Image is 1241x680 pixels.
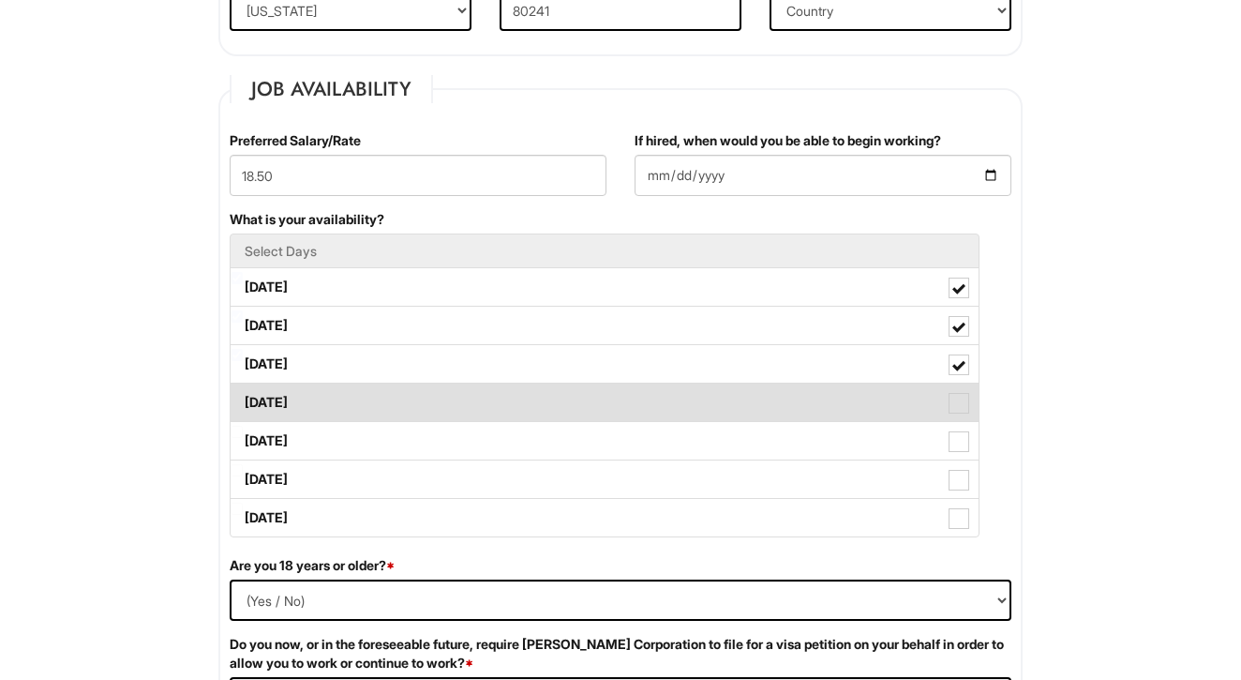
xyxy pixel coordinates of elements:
input: Preferred Salary/Rate [230,155,606,196]
label: [DATE] [231,384,979,421]
label: Preferred Salary/Rate [230,131,361,150]
label: [DATE] [231,461,979,498]
label: What is your availability? [230,210,384,229]
label: Are you 18 years or older? [230,556,395,575]
h5: Select Days [245,244,964,258]
label: [DATE] [231,499,979,536]
select: (Yes / No) [230,580,1011,621]
label: Do you now, or in the foreseeable future, require [PERSON_NAME] Corporation to file for a visa pe... [230,635,1011,672]
label: If hired, when would you be able to begin working? [635,131,941,150]
label: [DATE] [231,268,979,306]
label: [DATE] [231,422,979,460]
label: [DATE] [231,307,979,344]
legend: Job Availability [230,75,433,103]
label: [DATE] [231,345,979,383]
